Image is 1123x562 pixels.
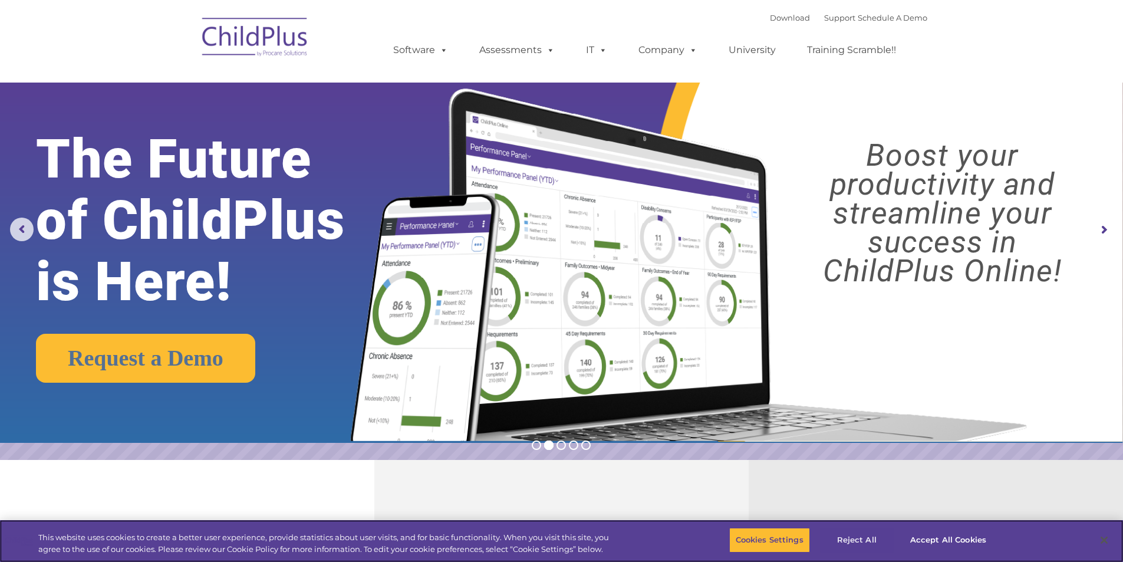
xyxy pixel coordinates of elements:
[770,13,927,22] font: |
[36,334,255,383] a: Request a Demo
[627,38,709,62] a: Company
[776,141,1109,285] rs-layer: Boost your productivity and streamline your success in ChildPlus Online!
[717,38,788,62] a: University
[858,13,927,22] a: Schedule A Demo
[795,38,908,62] a: Training Scramble!!
[820,528,894,553] button: Reject All
[196,9,314,68] img: ChildPlus by Procare Solutions
[36,129,394,313] rs-layer: The Future of ChildPlus is Here!
[574,38,619,62] a: IT
[467,38,567,62] a: Assessments
[904,528,993,553] button: Accept All Cookies
[164,126,214,135] span: Phone number
[729,528,810,553] button: Cookies Settings
[164,78,200,87] span: Last name
[1091,527,1117,553] button: Close
[824,13,855,22] a: Support
[381,38,460,62] a: Software
[770,13,810,22] a: Download
[38,532,618,555] div: This website uses cookies to create a better user experience, provide statistics about user visit...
